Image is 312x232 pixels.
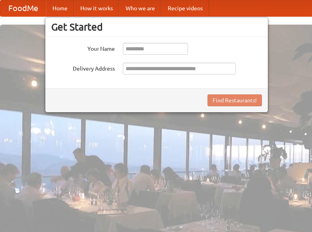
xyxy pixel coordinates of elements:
[161,0,209,16] a: Recipe videos
[51,63,115,73] label: Delivery Address
[51,21,262,33] h3: Get Started
[51,43,115,53] label: Your Name
[207,94,262,106] button: Find Restaurants!
[46,0,74,16] a: Home
[0,0,46,16] a: FoodMe
[119,0,161,16] a: Who we are
[74,0,119,16] a: How it works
